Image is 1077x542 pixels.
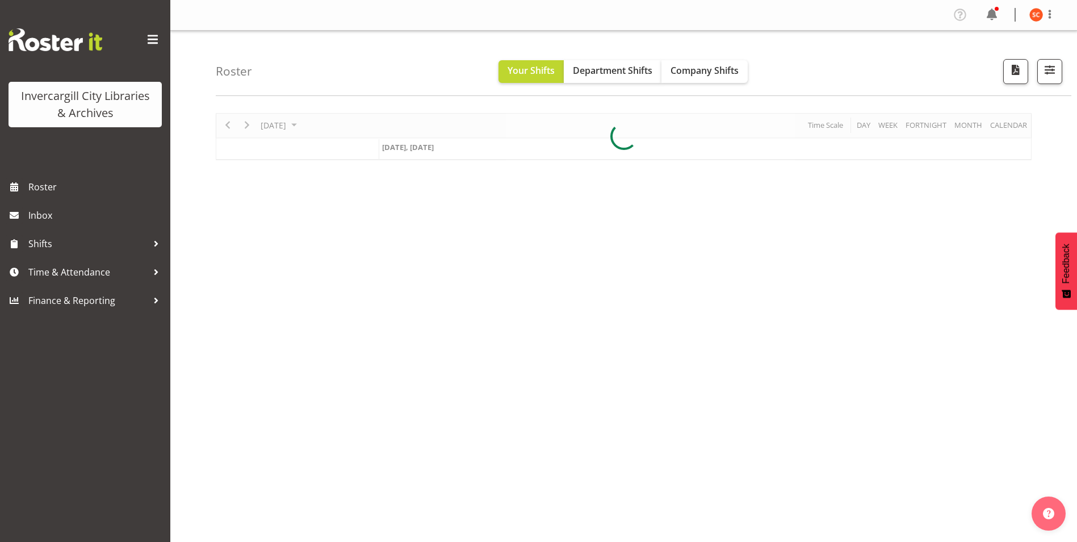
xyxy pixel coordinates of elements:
[573,64,652,77] span: Department Shifts
[670,64,739,77] span: Company Shifts
[1055,232,1077,310] button: Feedback - Show survey
[28,292,148,309] span: Finance & Reporting
[1037,59,1062,84] button: Filter Shifts
[9,28,102,51] img: Rosterit website logo
[498,60,564,83] button: Your Shifts
[564,60,661,83] button: Department Shifts
[1029,8,1043,22] img: serena-casey11690.jpg
[28,235,148,252] span: Shifts
[216,65,252,78] h4: Roster
[1003,59,1028,84] button: Download a PDF of the roster for the current day
[28,178,165,195] span: Roster
[661,60,748,83] button: Company Shifts
[1043,508,1054,519] img: help-xxl-2.png
[28,264,148,281] span: Time & Attendance
[28,207,165,224] span: Inbox
[20,87,150,122] div: Invercargill City Libraries & Archives
[1061,244,1071,283] span: Feedback
[508,64,555,77] span: Your Shifts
